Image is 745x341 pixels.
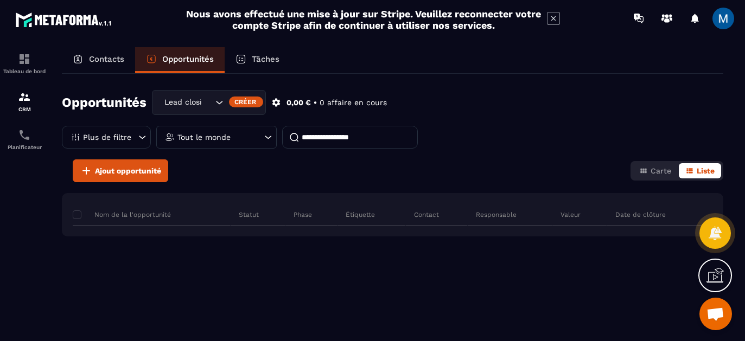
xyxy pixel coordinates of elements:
[89,54,124,64] p: Contacts
[697,166,715,175] span: Liste
[414,210,439,219] p: Contact
[162,96,202,108] span: Lead closing
[476,210,517,219] p: Responsable
[177,133,231,141] p: Tout le monde
[62,92,147,113] h2: Opportunités
[239,210,259,219] p: Statut
[3,144,46,150] p: Planificateur
[3,82,46,120] a: formationformationCRM
[3,106,46,112] p: CRM
[252,54,279,64] p: Tâches
[314,98,317,108] p: •
[286,98,311,108] p: 0,00 €
[186,8,542,31] h2: Nous avons effectué une mise à jour sur Stripe. Veuillez reconnecter votre compte Stripe afin de ...
[225,47,290,73] a: Tâches
[561,210,581,219] p: Valeur
[73,210,171,219] p: Nom de la l'opportunité
[95,165,161,176] span: Ajout opportunité
[202,96,213,108] input: Search for option
[18,91,31,104] img: formation
[229,96,263,107] div: Créer
[135,47,225,73] a: Opportunités
[162,54,214,64] p: Opportunités
[633,163,678,178] button: Carte
[3,44,46,82] a: formationformationTableau de bord
[294,210,312,219] p: Phase
[15,10,113,29] img: logo
[699,298,732,330] a: Ouvrir le chat
[615,210,666,219] p: Date de clôture
[679,163,721,178] button: Liste
[18,53,31,66] img: formation
[3,68,46,74] p: Tableau de bord
[346,210,375,219] p: Étiquette
[651,166,671,175] span: Carte
[83,133,131,141] p: Plus de filtre
[3,120,46,158] a: schedulerschedulerPlanificateur
[18,128,31,141] img: scheduler
[152,90,266,115] div: Search for option
[73,159,168,182] button: Ajout opportunité
[320,98,387,108] p: 0 affaire en cours
[62,47,135,73] a: Contacts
